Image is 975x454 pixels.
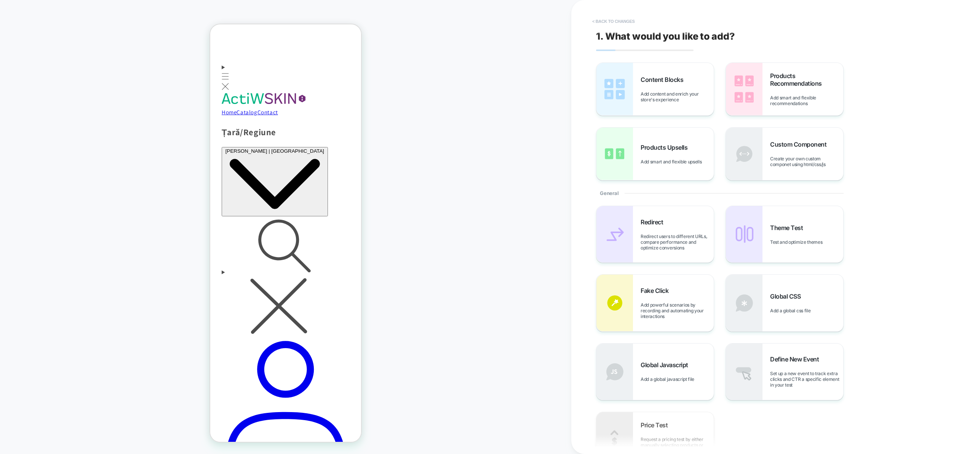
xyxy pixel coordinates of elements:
span: Define New Event [770,355,823,363]
span: Set up a new event to track extra clicks and CTR a specific element in your test [770,371,843,388]
span: Add smart and flexible upsells [641,159,705,165]
span: Content Blocks [641,76,687,83]
span: Products Recommendations [770,72,843,87]
h2: Țară/Regiune [11,100,139,116]
span: Global CSS [770,293,804,300]
span: Price Test [641,421,671,429]
span: Custom Component [770,141,830,148]
a: Home [11,84,26,92]
img: actiwskin.ro [11,69,95,80]
div: General [596,181,844,206]
span: Add a global css file [770,308,814,313]
span: Redirect users to different URLs, compare performance and optimize conversions [641,233,714,251]
a: Catalog [26,84,47,92]
summary: Meniu [11,38,19,69]
span: Products Upsells [641,144,691,151]
span: Fake Click [641,287,672,294]
span: Test and optimize themes [770,239,826,245]
span: 1. What would you like to add? [596,30,735,42]
a: actiwskin.ro [11,69,139,83]
button: < Back to changes [588,15,639,27]
span: Add content and enrich your store's experience [641,91,714,102]
span: Theme Test [770,224,807,232]
span: Redirect [641,218,667,226]
span: Add a global javascript file [641,376,698,382]
span: Global Javascript [641,361,692,369]
a: Contact [47,84,68,92]
span: [PERSON_NAME] | [GEOGRAPHIC_DATA] [15,124,114,129]
button: [PERSON_NAME] | [GEOGRAPHIC_DATA] [11,123,118,192]
span: Add powerful scenarios by recording and automating your interactions [641,302,714,319]
span: Add smart and flexible recommendations [770,95,843,106]
span: Create your own custom componet using html/css/js [770,156,843,167]
summary: Căutați [11,193,139,313]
